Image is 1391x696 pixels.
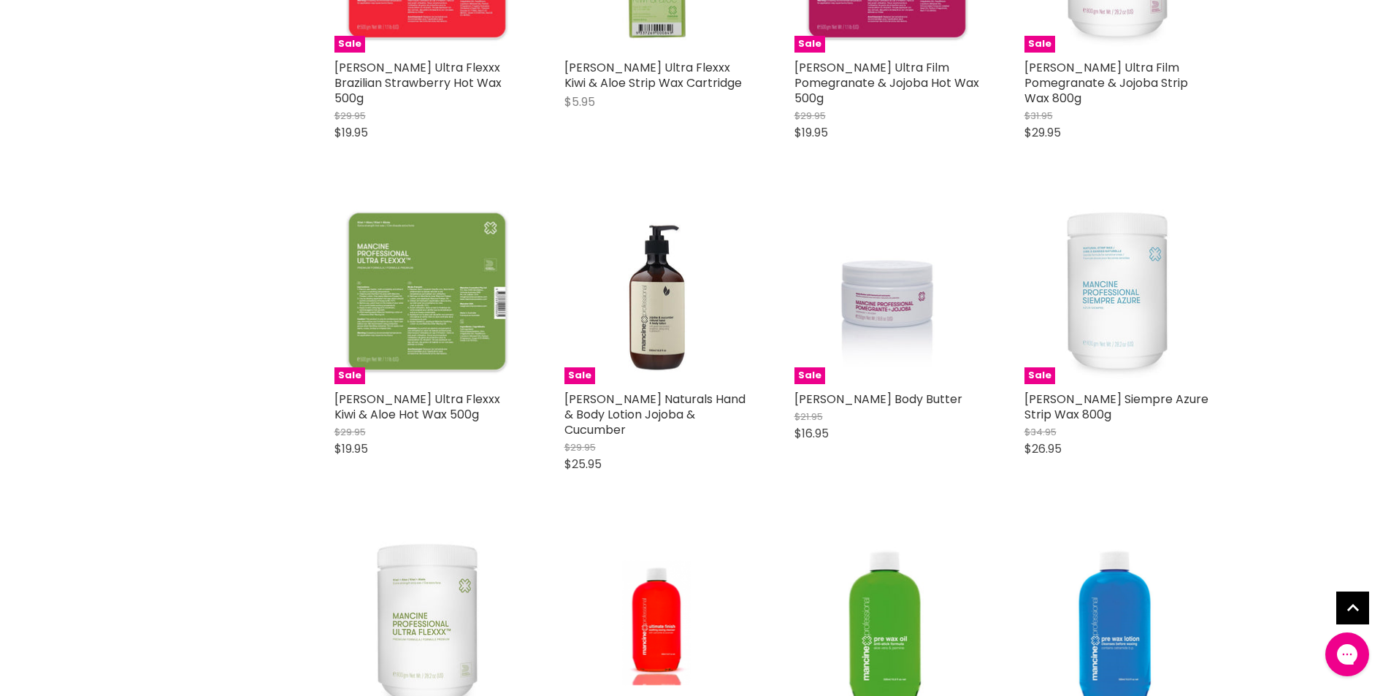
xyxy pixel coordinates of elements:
img: Mancine Siempre Azure Strip Wax 800g [1024,198,1211,384]
span: $29.95 [334,425,366,439]
img: Mancine Naturals Hand & Body Lotion Jojoba & Cucumber [564,198,751,384]
a: [PERSON_NAME] Ultra Flexxx Brazilian Strawberry Hot Wax 500g [334,59,502,107]
span: $16.95 [794,425,829,442]
iframe: Gorgias live chat messenger [1318,627,1376,681]
span: $21.95 [794,410,823,424]
span: $31.95 [1024,109,1053,123]
img: Mancine Body Butter [794,198,980,384]
span: Sale [794,36,825,53]
a: [PERSON_NAME] Ultra Film Pomegranate & Jojoba Hot Wax 500g [794,59,979,107]
span: $19.95 [794,124,828,141]
img: Mancine Ultra Flexxx Kiwi & Aloe Hot Wax 500g [334,198,521,384]
a: Mancine Ultra Flexxx Kiwi & Aloe Hot Wax 500gSale [334,198,521,384]
a: Mancine Siempre Azure Strip Wax 800gSale [1024,198,1211,384]
a: Mancine Body ButterSale [794,198,981,384]
span: $29.95 [794,109,826,123]
span: $19.95 [334,440,368,457]
a: [PERSON_NAME] Ultra Film Pomegranate & Jojoba Strip Wax 800g [1024,59,1188,107]
span: Sale [1024,367,1055,384]
a: [PERSON_NAME] Body Butter [794,391,962,408]
span: $29.95 [564,440,596,454]
span: $19.95 [334,124,368,141]
span: Sale [564,367,595,384]
a: Mancine Naturals Hand & Body Lotion Jojoba & CucumberSale [564,198,751,384]
span: $25.95 [564,456,602,473]
span: $26.95 [1024,440,1062,457]
a: [PERSON_NAME] Ultra Flexxx Kiwi & Aloe Hot Wax 500g [334,391,500,423]
span: $5.95 [564,93,595,110]
span: Sale [1024,36,1055,53]
span: $29.95 [1024,124,1061,141]
span: Sale [794,367,825,384]
a: [PERSON_NAME] Ultra Flexxx Kiwi & Aloe Strip Wax Cartridge [564,59,742,91]
span: Sale [334,367,365,384]
span: $34.95 [1024,425,1057,439]
a: [PERSON_NAME] Siempre Azure Strip Wax 800g [1024,391,1208,423]
span: $29.95 [334,109,366,123]
span: Sale [334,36,365,53]
a: [PERSON_NAME] Naturals Hand & Body Lotion Jojoba & Cucumber [564,391,746,438]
